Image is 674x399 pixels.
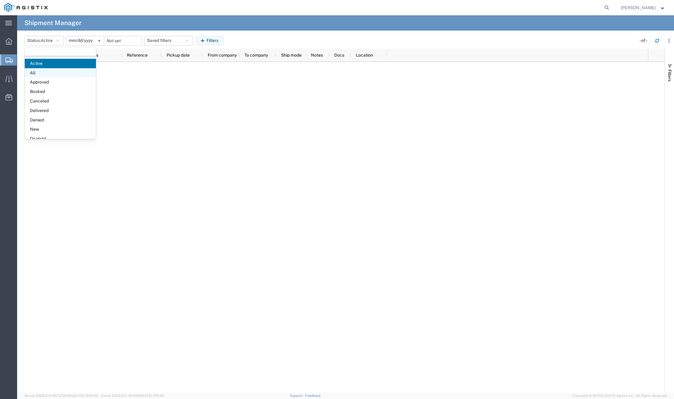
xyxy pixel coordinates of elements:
[244,53,268,58] span: To company
[25,96,96,106] span: Canceled
[104,36,142,45] input: Not set
[667,69,672,81] span: Filters
[334,53,344,58] span: Docs
[573,393,667,398] span: Copyright © [DATE]-[DATE] Agistix Inc., All Rights Reserved
[25,68,96,78] span: All
[281,53,302,58] span: Ship mode
[290,394,305,397] a: Support
[25,125,96,134] span: New
[25,134,96,144] span: On Hold
[167,53,190,58] span: Pickup date
[195,36,224,46] button: Filters
[24,36,64,46] button: Status:Active
[25,59,96,68] span: Active
[127,53,148,58] span: Reference
[356,53,373,58] span: Location
[24,394,98,397] span: Server: 2025.21.0-667a72bf6fa
[144,36,193,46] button: Saved filters
[311,53,323,58] span: Notes
[24,15,82,31] h4: Shipment Manager
[141,394,164,397] span: [DATE] 11:51:43
[208,53,237,58] span: From company
[25,115,96,125] span: Denied
[621,4,656,11] span: Lucero Lizaola
[74,394,98,397] span: [DATE] 10:54:32
[4,3,48,12] img: logo
[66,36,104,45] input: Not set
[25,87,96,96] span: Booked
[41,38,53,43] span: Active
[621,4,666,11] button: [PERSON_NAME]
[305,394,321,397] a: Feedback
[639,37,650,44] div: - of -
[25,77,96,87] span: Approved
[25,106,96,115] span: Delivered
[101,394,164,397] span: Client: 2025.21.0-f0c8481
